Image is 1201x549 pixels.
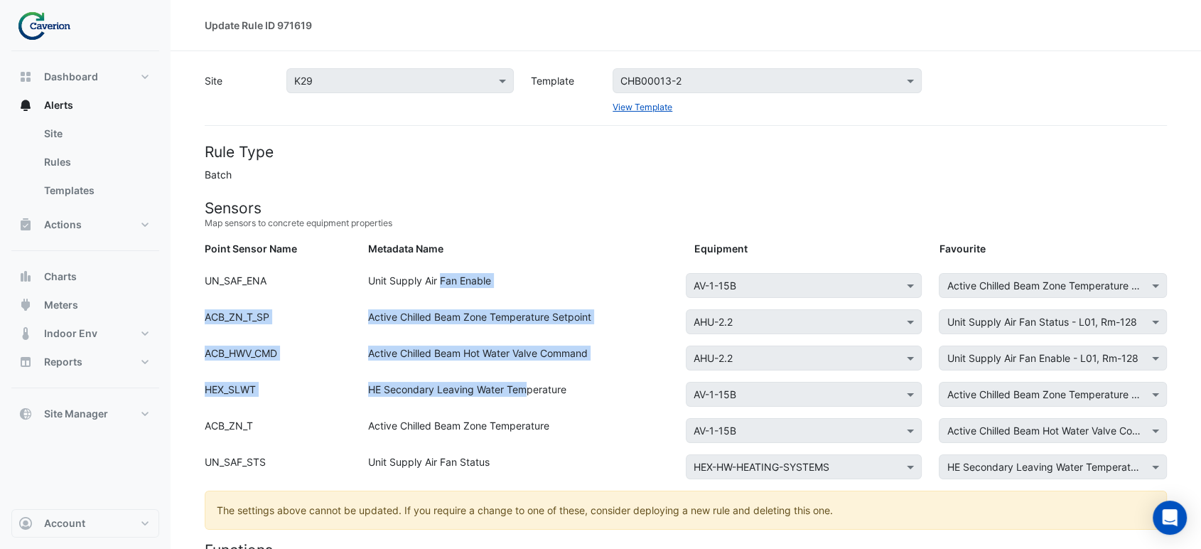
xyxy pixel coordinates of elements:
[18,407,33,421] app-icon: Site Manager
[18,218,33,232] app-icon: Actions
[360,454,686,485] div: Unit Supply Air Fan Status
[11,63,159,91] button: Dashboard
[44,516,85,531] span: Account
[18,270,33,284] app-icon: Charts
[205,217,1167,230] small: Map sensors to concrete equipment properties
[18,70,33,84] app-icon: Dashboard
[11,262,159,291] button: Charts
[939,309,1167,334] app-favourites-select: Select Favourite
[360,346,686,376] div: Active Chilled Beam Hot Water Valve Command
[522,68,604,114] label: Template
[11,210,159,239] button: Actions
[11,91,159,119] button: Alerts
[360,418,686,449] div: Active Chilled Beam Zone Temperature
[686,273,922,298] app-equipment-select: Select Equipment
[11,291,159,319] button: Meters
[18,326,33,341] app-icon: Indoor Env
[44,326,97,341] span: Indoor Env
[939,273,1167,298] app-favourites-select: Select Favourite
[196,382,360,412] div: HEX_SLWT
[196,273,360,304] div: UN_SAF_ENA
[360,382,686,412] div: HE Secondary Leaving Water Temperature
[196,454,360,485] div: UN_SAF_STS
[205,18,312,33] div: Update Rule ID 971619
[939,346,1167,371] app-favourites-select: Select Favourite
[939,454,1167,479] app-favourites-select: Select Favourite
[196,418,360,449] div: ACB_ZN_T
[939,382,1167,407] app-favourites-select: Select Favourite
[196,346,360,376] div: ACB_HWV_CMD
[360,309,686,340] div: Active Chilled Beam Zone Temperature Setpoint
[11,348,159,376] button: Reports
[44,98,73,112] span: Alerts
[205,143,1167,161] h4: Rule Type
[17,11,81,40] img: Company Logo
[1153,501,1187,535] div: Open Intercom Messenger
[11,119,159,210] div: Alerts
[196,68,278,114] label: Site
[613,102,672,112] a: View Template
[686,346,922,371] app-equipment-select: Select Equipment
[44,270,77,284] span: Charts
[33,176,159,205] a: Templates
[686,454,922,479] app-equipment-select: Select Equipment
[686,309,922,334] app-equipment-select: Select Equipment
[11,400,159,428] button: Site Manager
[44,355,82,369] span: Reports
[44,407,108,421] span: Site Manager
[205,242,297,255] strong: Point Sensor Name
[205,491,1167,530] ngb-alert: The settings above cannot be updated. If you require a change to one of these, consider deploying...
[686,418,922,443] app-equipment-select: Select Equipment
[18,98,33,112] app-icon: Alerts
[33,119,159,148] a: Site
[11,319,159,348] button: Indoor Env
[686,382,922,407] app-equipment-select: Select Equipment
[18,355,33,369] app-icon: Reports
[44,218,82,232] span: Actions
[694,242,748,255] strong: Equipment
[33,148,159,176] a: Rules
[939,242,985,255] strong: Favourite
[360,273,686,304] div: Unit Supply Air Fan Enable
[11,509,159,538] button: Account
[205,199,1167,217] h4: Sensors
[44,70,98,84] span: Dashboard
[939,418,1167,443] app-favourites-select: Select Favourite
[18,298,33,312] app-icon: Meters
[196,309,360,340] div: ACB_ZN_T_SP
[44,298,78,312] span: Meters
[368,242,443,255] strong: Metadata Name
